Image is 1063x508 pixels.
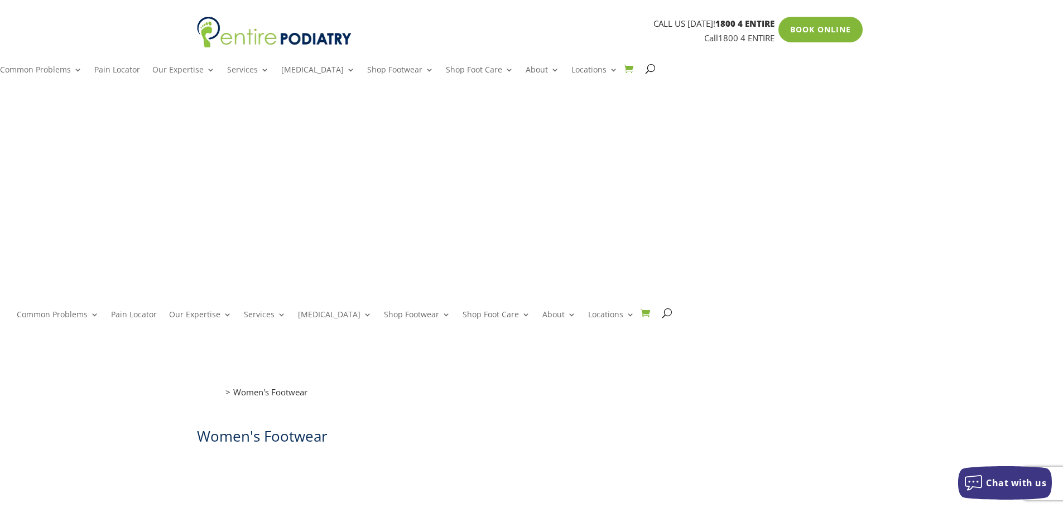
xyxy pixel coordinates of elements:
a: [MEDICAL_DATA] [298,311,372,335]
a: About [542,311,576,335]
h1: Women's Footwear [197,426,867,452]
span: Chat with us [986,477,1046,489]
p: CALL US [DATE]! [352,17,775,31]
a: Entire Podiatry [197,40,352,51]
a: Shop Footwear [367,66,434,90]
a: Locations [588,311,634,335]
a: Home [197,386,220,398]
a: Pain Locator [111,311,157,335]
nav: breadcrumb [197,385,867,408]
a: Our Expertise [152,66,215,90]
a: Shop Foot Care [463,311,530,335]
a: Our Expertise [169,311,232,335]
p: Call [352,31,775,46]
a: Pain Locator [94,66,140,90]
span: Women's Footwear [233,386,307,398]
a: Common Problems [17,311,99,335]
a: Services [227,66,269,90]
a: 1800 4 ENTIRE [718,32,775,43]
img: logo (1) [197,17,352,49]
a: Book Online [778,17,863,42]
a: Services [244,311,286,335]
a: Shop Footwear [384,311,450,335]
button: Chat with us [958,466,1052,500]
a: About [526,66,559,90]
a: Shop Foot Care [446,66,513,90]
a: [MEDICAL_DATA] [281,66,355,90]
span: 1800 4 ENTIRE [715,18,775,29]
a: Locations [571,66,618,90]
